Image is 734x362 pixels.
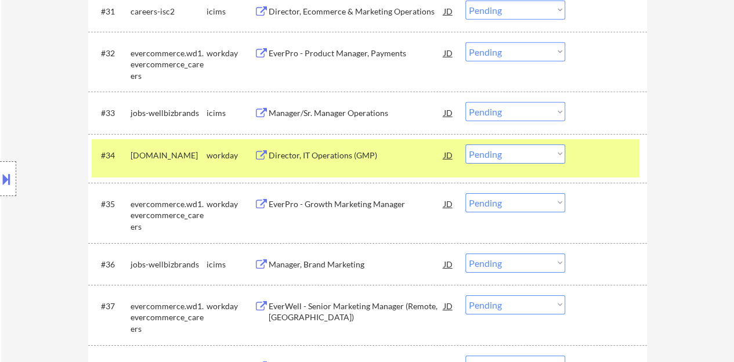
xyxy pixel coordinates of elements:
div: icims [207,259,254,270]
div: evercommerce.wd1.evercommerce_careers [131,48,207,82]
div: JD [443,144,454,165]
div: #31 [101,6,121,17]
div: JD [443,42,454,63]
div: EverPro - Product Manager, Payments [269,48,444,59]
div: JD [443,1,454,21]
div: workday [207,198,254,210]
div: JD [443,295,454,316]
div: icims [207,6,254,17]
div: workday [207,301,254,312]
div: icims [207,107,254,119]
div: workday [207,150,254,161]
div: careers-isc2 [131,6,207,17]
div: Director, IT Operations (GMP) [269,150,444,161]
div: workday [207,48,254,59]
div: #37 [101,301,121,312]
div: EverPro - Growth Marketing Manager [269,198,444,210]
div: Director, Ecommerce & Marketing Operations [269,6,444,17]
div: #32 [101,48,121,59]
div: Manager, Brand Marketing [269,259,444,270]
div: EverWell - Senior Marketing Manager (Remote, [GEOGRAPHIC_DATA]) [269,301,444,323]
div: evercommerce.wd1.evercommerce_careers [131,301,207,335]
div: JD [443,193,454,214]
div: JD [443,102,454,123]
div: Manager/Sr. Manager Operations [269,107,444,119]
div: JD [443,254,454,274]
